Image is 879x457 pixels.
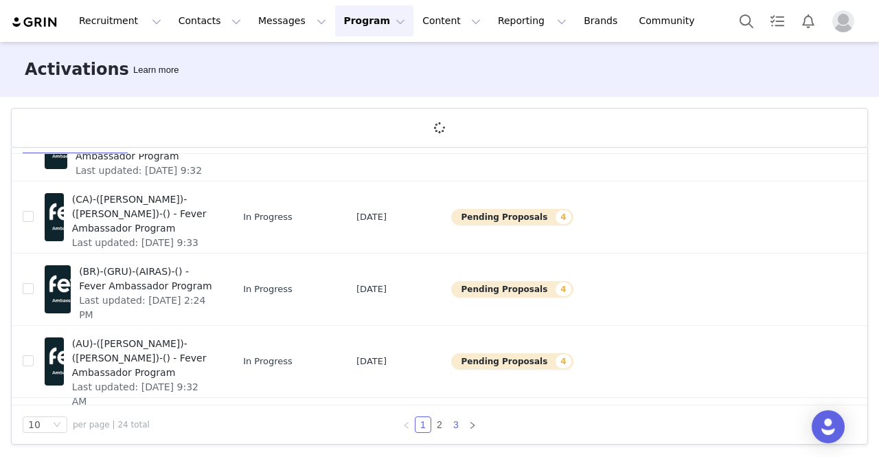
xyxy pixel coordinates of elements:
a: (CA)-([PERSON_NAME])-([PERSON_NAME])-() - Fever Ambassador ProgramLast updated: [DATE] 9:33 AM [45,190,221,245]
div: Tooltip anchor [130,63,181,77]
button: Reporting [490,5,575,36]
a: 1 [415,417,431,432]
button: Contacts [170,5,249,36]
button: Program [335,5,413,36]
button: Recruitment [71,5,170,36]
button: Pending Proposals4 [451,209,573,225]
i: icon: left [402,421,411,430]
button: Pending Proposals4 [451,353,573,370]
span: [DATE] [356,210,387,224]
a: (BR)-(GRU)-(AIRAS)-() - Fever Ambassador ProgramLast updated: [DATE] 2:24 PM [45,262,221,317]
li: 3 [448,416,464,433]
button: Content [414,5,489,36]
h3: Activations [25,57,129,82]
button: Pending Proposals4 [451,281,573,298]
i: icon: down [53,421,61,430]
a: 2 [432,417,447,432]
li: 1 [415,416,431,433]
span: (BR)-(GRU)-(AIRAS)-() - Fever Ambassador Program [79,265,213,293]
button: Notifications [793,5,823,36]
img: grin logo [11,16,59,29]
button: Messages [250,5,334,36]
span: Last updated: [DATE] 9:32 AM [72,380,213,409]
span: Last updated: [DATE] 2:24 PM [79,293,213,322]
a: Tasks [762,5,792,36]
span: In Progress [243,210,293,224]
a: Community [631,5,709,36]
div: Open Intercom Messenger [812,410,845,443]
span: per page | 24 total [73,419,150,431]
a: (AU)-([PERSON_NAME])-([PERSON_NAME])-() - Fever Ambassador ProgramLast updated: [DATE] 9:32 AM [45,334,221,389]
a: Brands [575,5,630,36]
span: (AU)-([PERSON_NAME])-([PERSON_NAME])-() - Fever Ambassador Program [72,337,213,380]
button: Profile [824,10,868,32]
span: [DATE] [356,282,387,296]
li: Next Page [464,416,481,433]
img: placeholder-profile.jpg [832,10,854,32]
span: (CA)-([PERSON_NAME])-([PERSON_NAME])-() - Fever Ambassador Program [72,192,213,236]
div: 10 [28,417,41,432]
i: icon: right [468,421,477,430]
a: 3 [448,417,464,432]
span: In Progress [243,282,293,296]
span: [DATE] [356,355,387,368]
span: Last updated: [DATE] 9:32 AM [76,164,213,192]
span: Last updated: [DATE] 9:33 AM [72,236,213,265]
a: (IT)-(MXP)-([PERSON_NAME])-() - Fever Ambassador ProgramLast updated: [DATE] 9:32 AM [45,118,221,172]
li: Previous Page [398,416,415,433]
span: In Progress [243,355,293,368]
button: Search [731,5,762,36]
li: 2 [431,416,448,433]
